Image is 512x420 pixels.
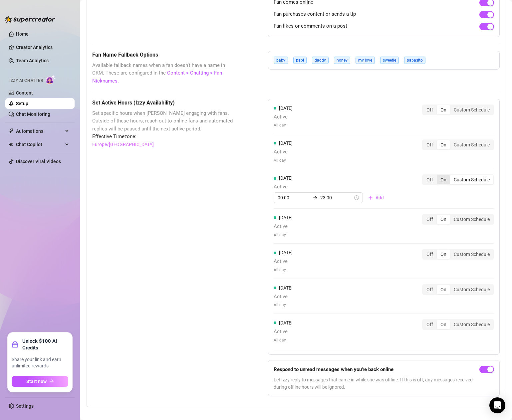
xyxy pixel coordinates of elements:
[279,175,293,181] span: [DATE]
[274,366,393,372] strong: Respond to unread messages when you're back online
[16,101,28,106] a: Setup
[363,192,389,203] button: Add
[274,183,389,191] span: Active
[437,250,450,259] div: On
[274,122,293,128] span: All day
[92,51,235,59] h5: Fan Name Fallback Options
[274,148,293,156] span: Active
[293,57,307,64] span: papi
[16,31,29,37] a: Home
[380,57,399,64] span: sweetie
[274,232,293,238] span: All day
[489,397,505,413] div: Open Intercom Messenger
[450,175,493,184] div: Custom Schedule
[437,285,450,294] div: On
[422,284,494,295] div: segmented control
[450,285,493,294] div: Custom Schedule
[450,105,493,114] div: Custom Schedule
[16,111,50,117] a: Chat Monitoring
[274,10,356,18] span: Fan purchases content or sends a tip
[320,194,353,201] input: End time
[16,139,63,150] span: Chat Copilot
[274,57,288,64] span: baby
[274,293,293,301] span: Active
[16,403,34,409] a: Settings
[274,157,293,164] span: All day
[279,250,293,255] span: [DATE]
[274,337,293,343] span: All day
[279,105,293,111] span: [DATE]
[274,267,293,273] span: All day
[423,320,437,329] div: Off
[422,319,494,330] div: segmented control
[422,249,494,260] div: segmented control
[313,195,318,200] span: arrow-right
[12,341,18,348] span: gift
[12,356,68,369] span: Share your link and earn unlimited rewards
[450,320,493,329] div: Custom Schedule
[450,215,493,224] div: Custom Schedule
[274,328,293,336] span: Active
[92,109,235,133] span: Set specific hours when [PERSON_NAME] engaging with fans. Outside of these hours, reach out to on...
[437,175,450,184] div: On
[423,285,437,294] div: Off
[5,16,55,23] img: logo-BBDzfeDw.svg
[279,320,293,325] span: [DATE]
[334,57,350,64] span: honey
[16,126,63,136] span: Automations
[274,22,347,30] span: Fan likes or comments on a post
[279,140,293,146] span: [DATE]
[26,379,47,384] span: Start now
[376,195,384,200] span: Add
[92,133,235,141] span: Effective Timezone:
[9,142,13,147] img: Chat Copilot
[422,105,494,115] div: segmented control
[450,140,493,149] div: Custom Schedule
[9,128,14,134] span: thunderbolt
[437,215,450,224] div: On
[274,258,293,266] span: Active
[274,302,293,308] span: All day
[422,214,494,225] div: segmented control
[16,42,69,53] a: Creator Analytics
[274,376,477,391] span: Let Izzy reply to messages that came in while she was offline. If this is off, any messages recei...
[404,57,425,64] span: papasito
[423,105,437,114] div: Off
[22,338,68,351] strong: Unlock $100 AI Credits
[274,223,293,231] span: Active
[46,75,56,85] img: AI Chatter
[49,379,54,384] span: arrow-right
[423,140,437,149] div: Off
[422,139,494,150] div: segmented control
[16,159,61,164] a: Discover Viral Videos
[12,376,68,387] button: Start nowarrow-right
[279,285,293,291] span: [DATE]
[437,105,450,114] div: On
[356,57,375,64] span: my love
[437,320,450,329] div: On
[9,78,43,84] span: Izzy AI Chatter
[422,174,494,185] div: segmented control
[279,215,293,220] span: [DATE]
[423,215,437,224] div: Off
[92,62,235,85] span: Available fallback names when a fan doesn't have a name in CRM. These are configured in the .
[16,58,49,63] a: Team Analytics
[437,140,450,149] div: On
[368,195,373,200] span: plus
[92,99,235,107] h5: Set Active Hours (Izzy Availability)
[423,250,437,259] div: Off
[92,141,154,148] a: Europe/[GEOGRAPHIC_DATA]
[450,250,493,259] div: Custom Schedule
[16,90,33,96] a: Content
[278,194,310,201] input: Start time
[274,113,293,121] span: Active
[312,57,329,64] span: daddy
[423,175,437,184] div: Off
